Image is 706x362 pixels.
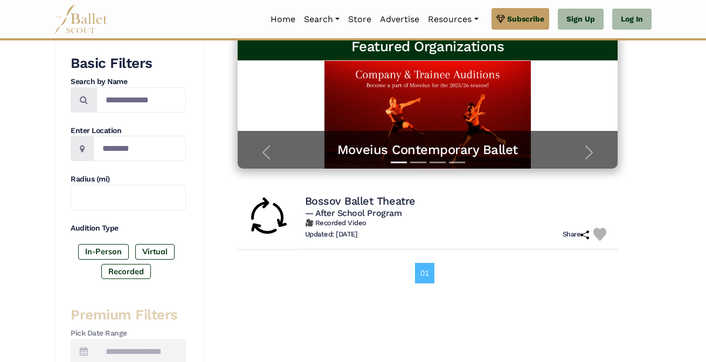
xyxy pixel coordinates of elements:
[391,156,407,169] button: Slide 1
[71,328,186,339] h4: Pick Date Range
[71,174,186,185] h4: Radius (mi)
[430,156,446,169] button: Slide 3
[93,136,186,161] input: Location
[563,230,590,239] h6: Share
[449,156,465,169] button: Slide 4
[424,8,482,31] a: Resources
[305,219,610,228] h6: 🎥 Recorded Video
[376,8,424,31] a: Advertise
[415,263,440,283] nav: Page navigation example
[612,9,652,30] a: Log In
[300,8,344,31] a: Search
[71,306,186,324] h3: Premium Filters
[305,194,416,208] h4: Bossov Ballet Theatre
[266,8,300,31] a: Home
[305,230,358,239] h6: Updated: [DATE]
[344,8,376,31] a: Store
[410,156,426,169] button: Slide 2
[71,54,186,73] h3: Basic Filters
[246,38,610,56] h3: Featured Organizations
[96,87,186,113] input: Search by names...
[558,9,604,30] a: Sign Up
[71,126,186,136] h4: Enter Location
[305,208,402,218] span: — After School Program
[101,264,151,279] label: Recorded
[135,244,175,259] label: Virtual
[507,13,544,25] span: Subscribe
[246,196,289,239] img: Rolling Audition
[71,76,186,87] h4: Search by Name
[492,8,549,30] a: Subscribe
[71,223,186,234] h4: Audition Type
[78,244,129,259] label: In-Person
[248,142,607,158] a: Moveius Contemporary Ballet
[415,263,434,283] a: 01
[496,13,505,25] img: gem.svg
